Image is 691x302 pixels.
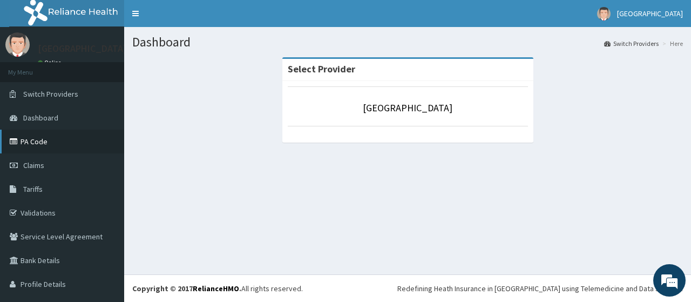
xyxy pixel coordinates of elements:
div: Redefining Heath Insurance in [GEOGRAPHIC_DATA] using Telemedicine and Data Science! [397,283,683,294]
span: Dashboard [23,113,58,123]
span: Claims [23,160,44,170]
a: Online [38,59,64,66]
span: Switch Providers [23,89,78,99]
li: Here [660,39,683,48]
span: [GEOGRAPHIC_DATA] [617,9,683,18]
span: Tariffs [23,184,43,194]
img: User Image [597,7,611,21]
p: [GEOGRAPHIC_DATA] [38,44,127,53]
strong: Copyright © 2017 . [132,284,241,293]
a: [GEOGRAPHIC_DATA] [363,102,452,114]
img: User Image [5,32,30,57]
a: RelianceHMO [193,284,239,293]
h1: Dashboard [132,35,683,49]
footer: All rights reserved. [124,274,691,302]
strong: Select Provider [288,63,355,75]
a: Switch Providers [604,39,659,48]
